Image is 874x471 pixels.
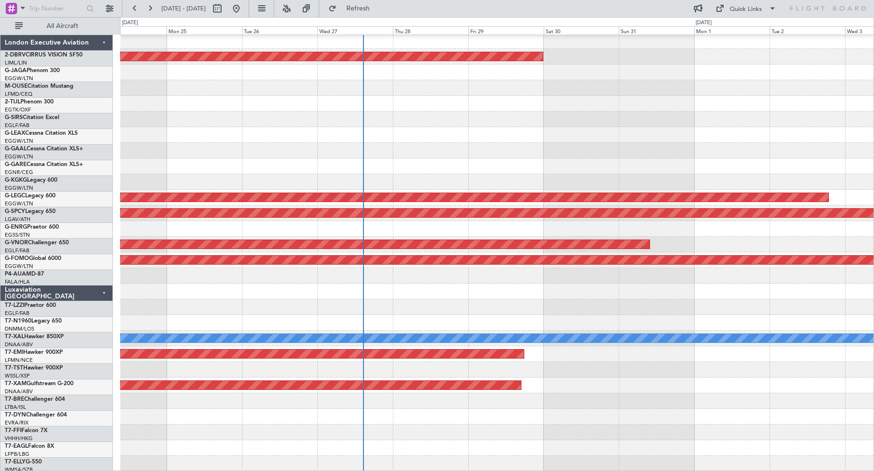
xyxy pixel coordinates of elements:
[324,1,381,16] button: Refresh
[730,5,762,14] div: Quick Links
[5,263,33,270] a: EGGW/LTN
[5,209,56,214] a: G-SPCYLegacy 650
[167,26,242,35] div: Mon 25
[242,26,317,35] div: Tue 26
[5,99,20,105] span: 2-TIJL
[5,318,31,324] span: T7-N1960
[25,23,100,29] span: All Aircraft
[5,224,59,230] a: G-ENRGPraetor 600
[5,443,54,449] a: T7-EAGLFalcon 8X
[5,122,29,129] a: EGLF/FAB
[91,26,167,35] div: Sun 24
[5,303,24,308] span: T7-LZZI
[5,419,28,426] a: EVRA/RIX
[5,240,69,246] a: G-VNORChallenger 650
[5,130,78,136] a: G-LEAXCessna Citation XLS
[338,5,378,12] span: Refresh
[5,397,65,402] a: T7-BREChallenger 604
[5,412,26,418] span: T7-DYN
[5,59,27,66] a: LIML/LIN
[5,397,24,402] span: T7-BRE
[5,83,74,89] a: M-OUSECitation Mustang
[5,443,28,449] span: T7-EAGL
[5,146,83,152] a: G-GAALCessna Citation XLS+
[10,18,103,34] button: All Aircraft
[5,75,33,82] a: EGGW/LTN
[5,106,31,113] a: EGTK/OXF
[5,459,26,465] span: T7-ELLY
[5,209,25,214] span: G-SPCY
[5,177,57,183] a: G-KGKGLegacy 600
[5,185,33,192] a: EGGW/LTN
[5,200,33,207] a: EGGW/LTN
[5,451,29,458] a: LFPB/LBG
[5,130,25,136] span: G-LEAX
[5,247,29,254] a: EGLF/FAB
[5,91,32,98] a: LFMD/CEQ
[770,26,845,35] div: Tue 2
[711,1,781,16] button: Quick Links
[5,177,27,183] span: G-KGKG
[5,193,56,199] a: G-LEGCLegacy 600
[5,459,42,465] a: T7-ELLYG-550
[5,365,63,371] a: T7-TSTHawker 900XP
[5,99,54,105] a: 2-TIJLPhenom 300
[5,435,33,442] a: VHHH/HKG
[5,334,24,340] span: T7-XAL
[5,412,67,418] a: T7-DYNChallenger 604
[122,19,138,27] div: [DATE]
[544,26,619,35] div: Sat 30
[468,26,544,35] div: Fri 29
[694,26,770,35] div: Mon 1
[5,224,27,230] span: G-ENRG
[5,52,26,58] span: 2-DBRV
[5,303,56,308] a: T7-LZZIPraetor 600
[5,428,21,434] span: T7-FFI
[5,310,29,317] a: EGLF/FAB
[5,271,44,277] a: P4-AUAMD-87
[5,162,83,167] a: G-GARECessna Citation XLS+
[5,146,27,152] span: G-GAAL
[5,68,27,74] span: G-JAGA
[5,278,30,286] a: FALA/HLA
[696,19,712,27] div: [DATE]
[5,404,26,411] a: LTBA/ISL
[5,115,59,120] a: G-SIRSCitation Excel
[5,350,23,355] span: T7-EMI
[5,325,34,332] a: DNMM/LOS
[5,365,23,371] span: T7-TST
[161,4,206,13] span: [DATE] - [DATE]
[5,428,47,434] a: T7-FFIFalcon 7X
[5,52,83,58] a: 2-DBRVCIRRUS VISION SF50
[5,138,33,145] a: EGGW/LTN
[317,26,393,35] div: Wed 27
[5,318,62,324] a: T7-N1960Legacy 650
[5,350,63,355] a: T7-EMIHawker 900XP
[5,381,74,387] a: T7-XAMGulfstream G-200
[5,68,60,74] a: G-JAGAPhenom 300
[5,388,33,395] a: DNAA/ABV
[5,256,61,261] a: G-FOMOGlobal 6000
[5,153,33,160] a: EGGW/LTN
[5,169,33,176] a: EGNR/CEG
[5,334,64,340] a: T7-XALHawker 850XP
[5,381,27,387] span: T7-XAM
[5,115,23,120] span: G-SIRS
[5,83,28,89] span: M-OUSE
[5,256,29,261] span: G-FOMO
[5,341,33,348] a: DNAA/ABV
[5,271,26,277] span: P4-AUA
[393,26,468,35] div: Thu 28
[5,231,30,239] a: EGSS/STN
[5,240,28,246] span: G-VNOR
[5,357,33,364] a: LFMN/NCE
[5,216,30,223] a: LGAV/ATH
[5,162,27,167] span: G-GARE
[5,193,25,199] span: G-LEGC
[29,1,84,16] input: Trip Number
[619,26,694,35] div: Sun 31
[5,372,30,379] a: WSSL/XSP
